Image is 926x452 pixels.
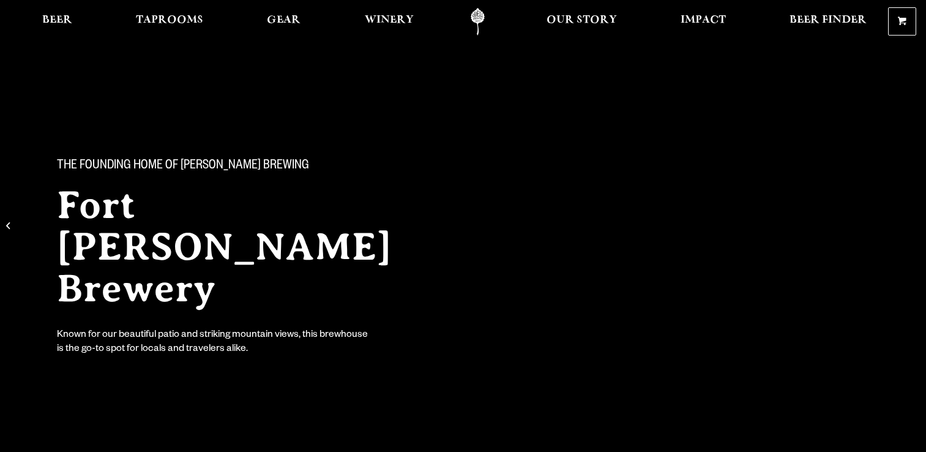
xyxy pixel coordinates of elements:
a: Impact [673,8,734,36]
a: Taprooms [128,8,211,36]
a: Beer Finder [782,8,875,36]
a: Gear [259,8,308,36]
span: The Founding Home of [PERSON_NAME] Brewing [57,159,309,175]
div: Known for our beautiful patio and striking mountain views, this brewhouse is the go-to spot for l... [57,329,370,357]
a: Beer [34,8,80,36]
span: Impact [681,15,726,25]
a: Our Story [539,8,625,36]
span: Taprooms [136,15,203,25]
a: Winery [357,8,422,36]
h2: Fort [PERSON_NAME] Brewery [57,184,439,309]
span: Beer Finder [790,15,867,25]
span: Gear [267,15,301,25]
span: Beer [42,15,72,25]
a: Odell Home [455,8,501,36]
span: Our Story [547,15,617,25]
span: Winery [365,15,414,25]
